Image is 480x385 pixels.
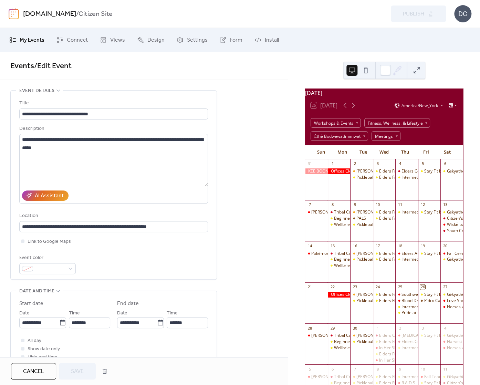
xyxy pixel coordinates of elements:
[440,222,463,228] div: Wiskë bzhêké mbop minė zaskokwadék bkwézhgën - Buffalo Chili & Fry Bread
[215,31,248,49] a: Form
[379,345,404,351] div: In Her Shoes
[379,298,414,304] div: Elders Fitness Fun
[401,251,442,257] div: Elders Autumn Social
[440,333,463,339] div: Gėkyathêk | Basketball
[35,192,64,200] div: AI Assistant
[76,8,79,21] b: /
[307,325,312,331] div: 28
[28,345,60,353] span: Show date only
[379,351,414,357] div: Elders Fitness Fun
[395,292,418,298] div: Southwest Michigan Opioid Summit
[328,251,351,257] div: Tribal Council Meeting
[395,339,418,345] div: Elders Council Business Meeting
[356,175,374,180] div: Pickleball
[167,309,178,318] span: Time
[379,168,414,174] div: Elders Fitness Fun
[34,59,72,74] span: / Edit Event
[328,263,351,269] div: Wellbriety
[447,216,480,221] div: Citizen's Meeting
[440,339,463,345] div: Harvest Day
[22,190,69,201] button: AI Assistant
[401,103,438,107] span: America/New_York
[440,216,463,221] div: Citizen's Meeting
[19,254,74,262] div: Event color
[305,209,328,215] div: Kë Wzketomen Mizhatthwen - Let's Make Regalia
[79,8,113,21] b: Citizen Site
[374,145,395,159] div: Wed
[356,216,366,221] div: PALS
[19,309,30,318] span: Date
[379,209,414,215] div: Elders Fitness Fun
[332,145,353,159] div: Mon
[375,161,380,166] div: 3
[10,59,34,74] a: Events
[328,339,351,345] div: Beginners Yoga
[356,168,462,174] div: [PERSON_NAME] Language Class with [PERSON_NAME]
[334,339,364,345] div: Beginners Yoga
[356,333,462,339] div: [PERSON_NAME] Language Class with [PERSON_NAME]
[352,325,357,331] div: 30
[328,374,351,380] div: Tribal Council Meeting
[375,243,380,248] div: 17
[420,202,425,207] div: 12
[95,31,130,49] a: Views
[356,251,462,257] div: [PERSON_NAME] Language Class with [PERSON_NAME]
[375,202,380,207] div: 10
[352,243,357,248] div: 16
[356,298,374,304] div: Pickleball
[19,125,207,133] div: Description
[373,351,396,357] div: Elders Fitness Fun
[424,374,453,380] div: Fall Teams Day
[397,161,403,166] div: 4
[440,292,463,298] div: Gėkyathêk | Basketball
[447,339,470,345] div: Harvest Day
[397,284,403,290] div: 25
[373,209,396,215] div: Elders Fitness Fun
[395,209,418,215] div: Intermediate Yoga
[307,243,312,248] div: 14
[69,309,80,318] span: Time
[395,374,418,380] div: Intermediate Yoga
[328,333,351,339] div: Tribal Council Meeting
[395,168,418,174] div: Elders Council Business Meeting
[23,8,76,21] a: [DOMAIN_NAME]
[379,216,414,221] div: Elders Fitness Fun
[424,333,465,339] div: Stay Fit by Doing HIIT
[395,257,418,262] div: Intermediate Yoga
[307,202,312,207] div: 7
[401,168,464,174] div: Elders Council Business Meeting
[132,31,170,49] a: Design
[440,257,463,262] div: Gėkyathêk | Basketball
[395,145,416,159] div: Thu
[379,292,414,298] div: Elders Fitness Fun
[4,31,50,49] a: My Events
[379,333,423,339] div: Elders Council Meeting
[330,161,335,166] div: 1
[9,8,19,19] img: logo
[305,374,328,380] div: Kë Wzketomen Mizhatthwen - Let's Make Regalia
[330,284,335,290] div: 22
[350,216,373,221] div: PALS
[67,36,88,44] span: Connect
[418,209,441,215] div: Stay Fit by Doing HIIT
[373,175,396,180] div: Elders Fitness Fun
[334,216,364,221] div: Beginners Yoga
[353,145,374,159] div: Tue
[51,31,93,49] a: Connect
[352,284,357,290] div: 23
[110,36,125,44] span: Views
[23,367,44,376] span: Cancel
[375,325,380,331] div: 1
[401,345,437,351] div: Intermediate Yoga
[373,251,396,257] div: Elders Fitness Fun
[350,175,373,180] div: Pickleball
[373,345,396,351] div: In Her Shoes
[350,251,373,257] div: Bodwéwadmimwen Potawatomi Language Class with Kevin Daugherty
[379,357,404,363] div: In Her Shoes
[117,309,127,318] span: Date
[19,87,54,95] span: Event details
[442,284,448,290] div: 27
[424,292,465,298] div: Stay Fit by Doing HIIT
[350,222,373,228] div: Pickleball
[265,36,279,44] span: Install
